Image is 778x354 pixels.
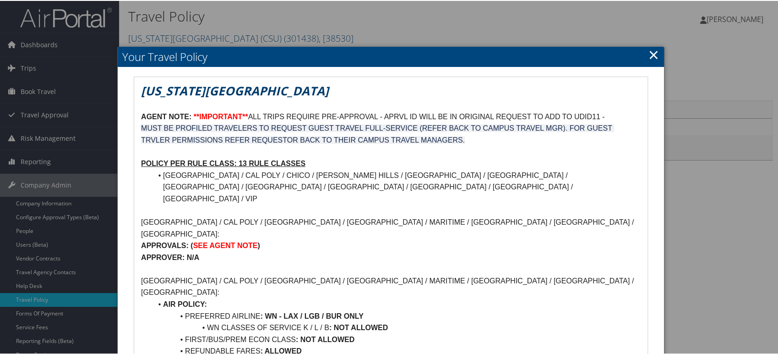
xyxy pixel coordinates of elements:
a: Close [648,44,659,63]
strong: : WN - LAX / LGB / BUR ONLY [261,311,364,319]
p: ALL TRIPS REQUIRE PRE-APPROVAL - APRVL ID WILL BE IN ORIGINAL REQUEST TO ADD TO UDID11 - [141,110,641,122]
strong: AIR POLICY: [163,299,207,307]
em: [US_STATE][GEOGRAPHIC_DATA] [141,82,329,98]
li: [GEOGRAPHIC_DATA] / CAL POLY / CHICO / [PERSON_NAME] HILLS / [GEOGRAPHIC_DATA] / [GEOGRAPHIC_DATA... [152,169,641,204]
li: FIRST/BUS/PREM ECON CLASS [152,333,641,345]
strong: APPROVALS: [141,241,189,249]
u: POLICY PER RULE CLASS: 13 RULE CLASSES [141,159,305,166]
p: [GEOGRAPHIC_DATA] / CAL POLY / [GEOGRAPHIC_DATA] / [GEOGRAPHIC_DATA] / MARITIME / [GEOGRAPHIC_DAT... [141,216,641,239]
strong: SEE AGENT NOTE [193,241,258,249]
li: WN CLASSES OF SERVICE K / L / B [152,321,641,333]
strong: : NOT ALLOWED [329,323,388,331]
p: [GEOGRAPHIC_DATA] / CAL POLY / [GEOGRAPHIC_DATA] / [GEOGRAPHIC_DATA] / MARITIME / [GEOGRAPHIC_DAT... [141,274,641,298]
strong: : NOT ALLOWED [296,335,354,343]
li: PREFERRED AIRLINE [152,310,641,321]
strong: ) [257,241,260,249]
strong: APPROVER: N/A [141,253,199,260]
strong: : ALLOWED [261,346,302,354]
strong: ( [190,241,193,249]
h2: Your Travel Policy [118,46,664,66]
span: MUST BE PROFILED TRAVELERS TO REQUEST GUEST TRAVEL FULL-SERVICE (REFER BACK TO CAMPUS TRAVEL MGR)... [141,123,614,143]
strong: AGENT NOTE: [141,112,191,120]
